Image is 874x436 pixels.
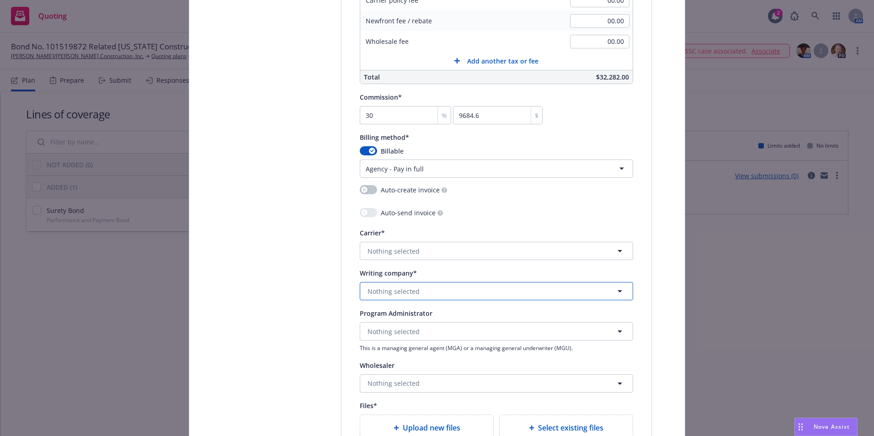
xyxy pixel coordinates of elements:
span: Wholesaler [360,361,394,370]
span: Files* [360,401,377,410]
button: Nothing selected [360,374,633,393]
span: Carrier* [360,229,385,237]
button: Nothing selected [360,242,633,260]
span: Upload new files [403,422,460,433]
span: $32,282.00 [596,73,629,81]
span: % [442,111,447,120]
span: Billing method* [360,133,409,142]
input: 0.00 [570,14,629,28]
span: Program Administrator [360,309,432,318]
span: Add another tax or fee [467,56,538,66]
span: $ [535,111,538,120]
div: Drag to move [795,418,806,436]
button: Nothing selected [360,322,633,340]
button: Nova Assist [794,418,858,436]
span: Nova Assist [814,423,850,431]
input: 0.00 [570,35,629,48]
span: Newfront fee / rebate [366,16,432,25]
button: Nothing selected [360,282,633,300]
span: Wholesale fee [366,37,409,46]
span: Select existing files [538,422,603,433]
span: Nothing selected [368,378,420,388]
span: Nothing selected [368,327,420,336]
span: Writing company* [360,269,417,277]
button: Add another tax or fee [360,52,633,70]
span: Total [364,73,380,81]
span: Nothing selected [368,287,420,296]
span: Nothing selected [368,246,420,256]
span: Auto-create invoice [381,185,440,195]
span: Auto-send invoice [381,208,436,218]
span: Commission* [360,93,402,101]
div: Billable [360,146,633,156]
span: This is a managing general agent (MGA) or a managing general underwriter (MGU). [360,344,633,352]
